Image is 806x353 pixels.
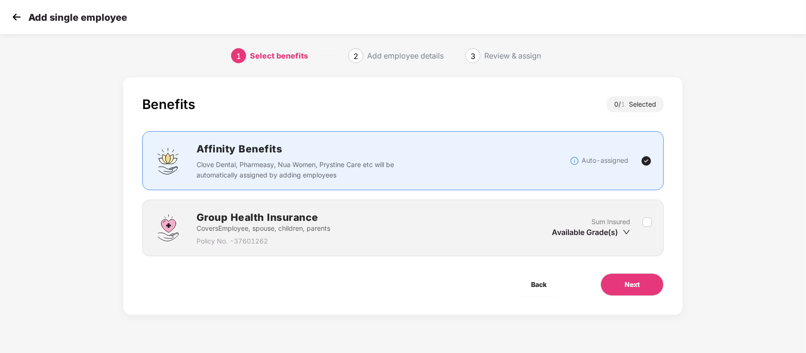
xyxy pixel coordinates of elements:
[154,147,182,175] img: svg+xml;base64,PHN2ZyBpZD0iQWZmaW5pdHlfQmVuZWZpdHMiIGRhdGEtbmFtZT0iQWZmaW5pdHkgQmVuZWZpdHMiIHhtbG...
[531,279,547,290] span: Back
[367,48,444,63] div: Add employee details
[621,100,629,108] span: 1
[28,12,127,23] p: Add single employee
[570,156,579,166] img: svg+xml;base64,PHN2ZyBpZD0iSW5mb18tXzMyeDMyIiBkYXRhLW5hbWU9IkluZm8gLSAzMngzMiIgeG1sbnM9Imh0dHA6Ly...
[353,51,358,61] span: 2
[607,96,664,112] div: 0 / Selected
[236,51,241,61] span: 1
[471,51,475,61] span: 3
[484,48,541,63] div: Review & assign
[197,210,330,225] h2: Group Health Insurance
[142,96,195,112] div: Benefits
[600,273,664,296] button: Next
[625,279,640,290] span: Next
[250,48,308,63] div: Select benefits
[623,228,630,236] span: down
[197,236,330,246] p: Policy No. - 37601262
[552,227,630,237] div: Available Grade(s)
[592,217,630,227] p: Sum Insured
[197,223,330,234] p: Covers Employee, spouse, children, parents
[582,155,628,166] p: Auto-assigned
[197,160,400,180] p: Clove Dental, Pharmeasy, Nua Women, Prystine Care etc will be automatically assigned by adding em...
[507,273,570,296] button: Back
[641,155,652,167] img: svg+xml;base64,PHN2ZyBpZD0iVGljay0yNHgyNCIgeG1sbnM9Imh0dHA6Ly93d3cudzMub3JnLzIwMDAvc3ZnIiB3aWR0aD...
[197,141,536,157] h2: Affinity Benefits
[154,214,182,242] img: svg+xml;base64,PHN2ZyBpZD0iR3JvdXBfSGVhbHRoX0luc3VyYW5jZSIgZGF0YS1uYW1lPSJHcm91cCBIZWFsdGggSW5zdX...
[9,10,24,24] img: svg+xml;base64,PHN2ZyB4bWxucz0iaHR0cDovL3d3dy53My5vcmcvMjAwMC9zdmciIHdpZHRoPSIzMCIgaGVpZ2h0PSIzMC...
